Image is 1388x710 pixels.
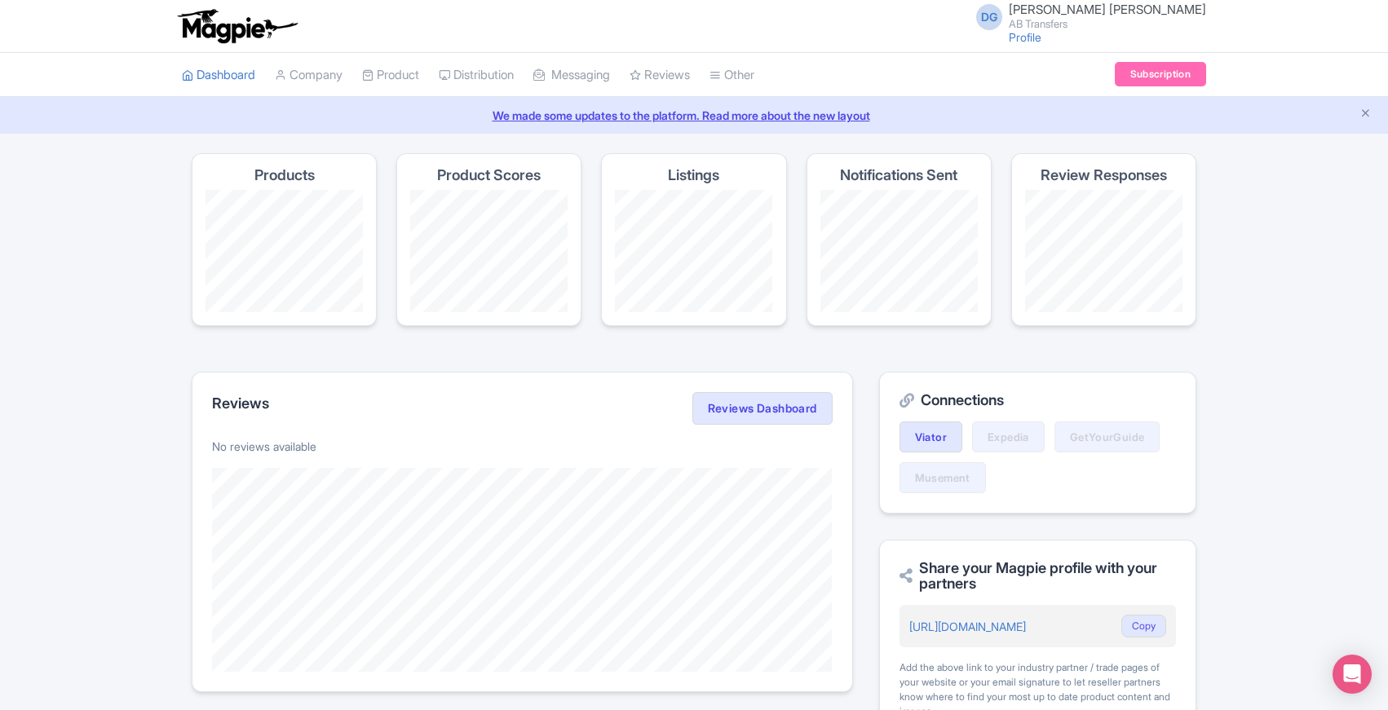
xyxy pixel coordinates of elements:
[1009,30,1041,44] a: Profile
[254,167,315,183] h4: Products
[840,167,957,183] h4: Notifications Sent
[972,421,1045,452] a: Expedia
[709,53,754,98] a: Other
[174,8,300,44] img: logo-ab69f6fb50320c5b225c76a69d11143b.png
[1041,167,1167,183] h4: Review Responses
[1009,19,1206,29] small: AB Transfers
[900,560,1176,593] h2: Share your Magpie profile with your partners
[1359,105,1372,124] button: Close announcement
[900,392,1176,408] h2: Connections
[212,438,833,455] p: No reviews available
[976,4,1002,30] span: DG
[533,53,610,98] a: Messaging
[1054,421,1160,452] a: GetYourGuide
[900,421,962,452] a: Viator
[1121,615,1166,637] button: Copy
[909,620,1026,633] a: [URL][DOMAIN_NAME]
[212,395,269,412] h2: Reviews
[10,107,1378,124] a: We made some updates to the platform. Read more about the new layout
[966,3,1206,29] a: DG [PERSON_NAME] [PERSON_NAME] AB Transfers
[1115,62,1206,86] a: Subscription
[362,53,419,98] a: Product
[439,53,514,98] a: Distribution
[275,53,343,98] a: Company
[437,167,541,183] h4: Product Scores
[630,53,690,98] a: Reviews
[692,392,833,425] a: Reviews Dashboard
[668,167,719,183] h4: Listings
[1333,655,1372,694] div: Open Intercom Messenger
[182,53,255,98] a: Dashboard
[900,462,986,493] a: Musement
[1009,2,1206,17] span: [PERSON_NAME] [PERSON_NAME]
